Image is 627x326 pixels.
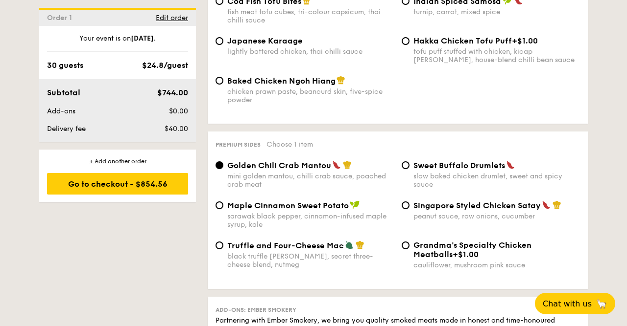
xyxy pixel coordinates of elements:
span: Subtotal [47,88,80,97]
div: tofu puff stuffed with chicken, kicap [PERSON_NAME], house-blend chilli bean sauce [413,47,580,64]
span: Golden Chili Crab Mantou [227,161,331,170]
img: icon-chef-hat.a58ddaea.svg [356,240,364,249]
input: Singapore Styled Chicken Sataypeanut sauce, raw onions, cucumber [402,201,410,209]
div: turnip, carrot, mixed spice [413,8,580,16]
div: cauliflower, mushroom pink sauce [413,261,580,269]
span: Add-ons [47,107,75,115]
span: +$1.00 [512,36,538,45]
input: Grandma's Specialty Chicken Meatballs+$1.00cauliflower, mushroom pink sauce [402,241,410,249]
div: peanut sauce, raw onions, cucumber [413,212,580,220]
img: icon-chef-hat.a58ddaea.svg [343,160,352,169]
span: Delivery fee [47,125,86,133]
img: icon-chef-hat.a58ddaea.svg [337,76,345,85]
button: Chat with us🦙 [535,293,615,314]
span: $0.00 [169,107,188,115]
span: Japanese Karaage [227,36,303,45]
input: Baked Chicken Ngoh Hiangchicken prawn paste, beancurd skin, five-spice powder [216,77,223,85]
span: Grandma's Specialty Chicken Meatballs [413,240,531,259]
img: icon-vegan.f8ff3823.svg [350,200,360,209]
span: Edit order [156,14,188,22]
img: icon-spicy.37a8142b.svg [542,200,551,209]
div: mini golden mantou, chilli crab sauce, poached crab meat [227,172,394,189]
input: Japanese Karaagelightly battered chicken, thai chilli sauce [216,37,223,45]
input: Maple Cinnamon Sweet Potatosarawak black pepper, cinnamon-infused maple syrup, kale [216,201,223,209]
div: $24.8/guest [142,60,188,71]
span: $744.00 [157,88,188,97]
span: Hakka Chicken Tofu Puff [413,36,512,45]
input: Golden Chili Crab Mantoumini golden mantou, chilli crab sauce, poached crab meat [216,161,223,169]
img: icon-vegetarian.fe4039eb.svg [345,240,354,249]
div: 30 guests [47,60,83,71]
div: sarawak black pepper, cinnamon-infused maple syrup, kale [227,212,394,229]
img: icon-spicy.37a8142b.svg [506,160,515,169]
div: black truffle [PERSON_NAME], secret three-cheese blend, nutmeg [227,252,394,269]
span: +$1.00 [453,250,479,259]
img: icon-spicy.37a8142b.svg [332,160,341,169]
div: fish meat tofu cubes, tri-colour capsicum, thai chilli sauce [227,8,394,24]
div: + Add another order [47,157,188,165]
span: Singapore Styled Chicken Satay [413,201,541,210]
span: Sweet Buffalo Drumlets [413,161,505,170]
strong: [DATE] [131,34,154,43]
div: Go to checkout - $854.56 [47,173,188,195]
div: lightly battered chicken, thai chilli sauce [227,47,394,56]
span: Add-ons: Ember Smokery [216,306,296,313]
span: Maple Cinnamon Sweet Potato [227,201,349,210]
span: Baked Chicken Ngoh Hiang [227,76,336,86]
span: Choose 1 item [266,140,313,149]
div: Your event is on . [47,34,188,52]
div: slow baked chicken drumlet, sweet and spicy sauce [413,172,580,189]
span: Order 1 [47,14,76,22]
input: Hakka Chicken Tofu Puff+$1.00tofu puff stuffed with chicken, kicap [PERSON_NAME], house-blend chi... [402,37,410,45]
input: Truffle and Four-Cheese Macblack truffle [PERSON_NAME], secret three-cheese blend, nutmeg [216,241,223,249]
span: Chat with us [543,299,592,308]
div: chicken prawn paste, beancurd skin, five-spice powder [227,87,394,104]
input: Sweet Buffalo Drumletsslow baked chicken drumlet, sweet and spicy sauce [402,161,410,169]
span: Premium sides [216,141,261,148]
img: icon-chef-hat.a58ddaea.svg [553,200,561,209]
span: $40.00 [165,125,188,133]
span: 🦙 [596,298,607,309]
span: Truffle and Four-Cheese Mac [227,241,344,250]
